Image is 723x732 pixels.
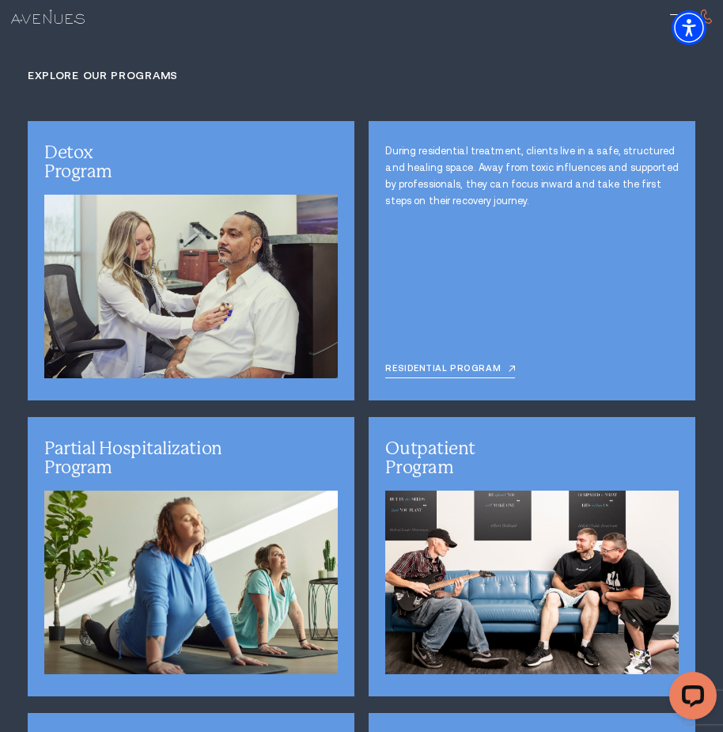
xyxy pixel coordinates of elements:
[657,666,723,732] iframe: LiveChat chat widget
[385,143,679,210] p: During residential treatment, clients live in a safe, structured and healing space. Away from tox...
[672,10,706,45] div: Accessibility Menu
[385,364,515,378] a: Residential Program
[28,69,178,82] a: EXPLORE OUR PROGRAMS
